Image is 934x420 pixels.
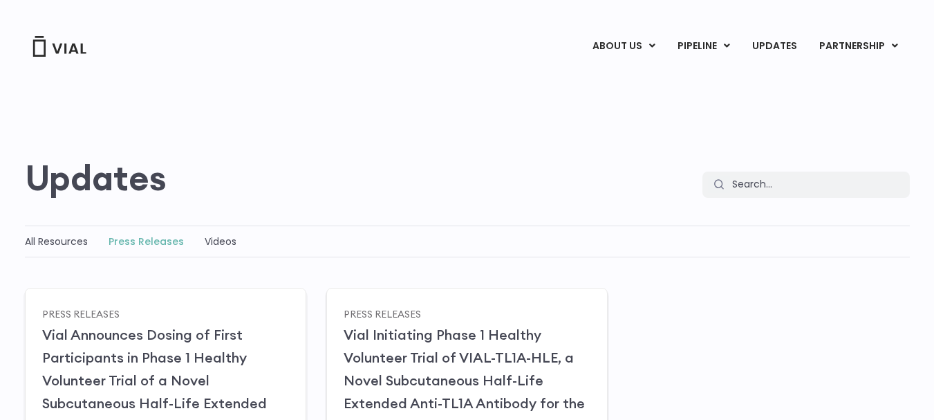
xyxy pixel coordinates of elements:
a: ABOUT USMenu Toggle [581,35,666,58]
h2: Updates [25,158,167,198]
a: PIPELINEMenu Toggle [666,35,740,58]
a: UPDATES [741,35,807,58]
img: Vial Logo [32,36,87,57]
a: PARTNERSHIPMenu Toggle [808,35,909,58]
input: Search... [724,172,910,198]
a: Press Releases [42,307,120,320]
a: All Resources [25,235,88,248]
a: Press Releases [344,307,421,320]
a: Press Releases [109,235,184,248]
a: Videos [205,235,236,248]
